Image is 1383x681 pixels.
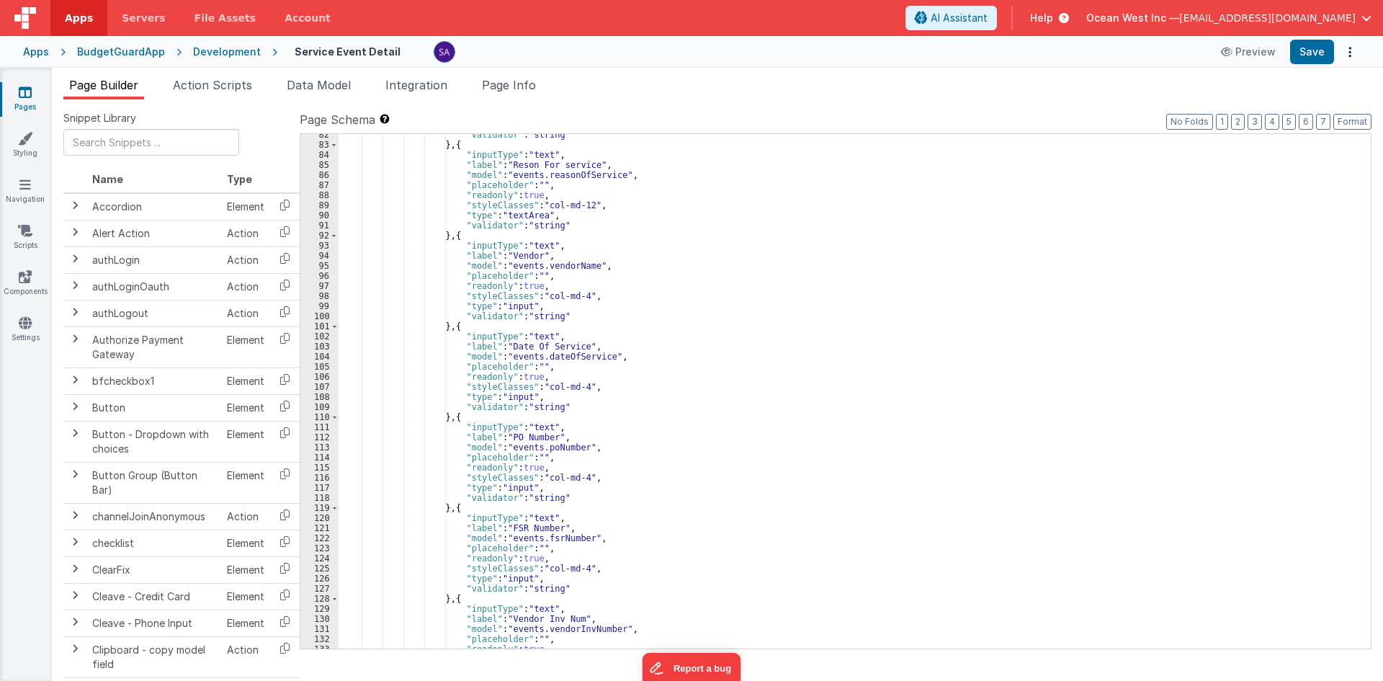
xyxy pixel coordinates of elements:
button: Save [1290,40,1334,64]
div: 98 [300,291,339,301]
span: Type [227,173,252,185]
button: 2 [1231,114,1245,130]
td: checklist [86,530,221,556]
span: Page Info [482,78,536,92]
div: 121 [300,523,339,533]
div: 130 [300,614,339,624]
span: Action Scripts [173,78,252,92]
div: 115 [300,463,339,473]
span: Integration [385,78,447,92]
button: Format [1333,114,1371,130]
td: Clipboard - copy model field [86,636,221,677]
div: 120 [300,513,339,523]
div: 133 [300,644,339,654]
td: Cleave - Credit Card [86,583,221,610]
div: 95 [300,261,339,271]
div: 99 [300,301,339,311]
div: 94 [300,251,339,261]
div: 126 [300,574,339,584]
div: 100 [300,311,339,321]
div: 123 [300,543,339,553]
div: 111 [300,422,339,432]
div: 105 [300,362,339,372]
div: 84 [300,150,339,160]
button: 4 [1265,114,1279,130]
td: Element [221,556,270,583]
button: 6 [1299,114,1313,130]
div: 110 [300,412,339,422]
td: Action [221,220,270,246]
td: Element [221,326,270,368]
td: Element [221,421,270,462]
td: channelJoinAnonymous [86,503,221,530]
td: Element [221,394,270,421]
button: 5 [1282,114,1296,130]
td: bfcheckbox1 [86,368,221,394]
div: 102 [300,331,339,342]
div: 103 [300,342,339,352]
span: Servers [122,11,165,25]
div: 90 [300,210,339,221]
div: 127 [300,584,339,594]
button: AI Assistant [905,6,997,30]
div: 82 [300,130,339,140]
td: Action [221,246,270,273]
div: BudgetGuardApp [77,45,165,59]
button: 3 [1248,114,1262,130]
span: Page Schema [300,111,375,128]
td: Action [221,273,270,300]
span: Apps [65,11,93,25]
div: 92 [300,231,339,241]
span: Snippet Library [63,111,136,125]
td: Action [221,503,270,530]
div: 113 [300,442,339,453]
td: authLoginOauth [86,273,221,300]
span: [EMAIL_ADDRESS][DOMAIN_NAME] [1179,11,1356,25]
td: Cleave - Phone Input [86,610,221,636]
button: Ocean West Inc — [EMAIL_ADDRESS][DOMAIN_NAME] [1086,11,1371,25]
td: Element [221,193,270,221]
div: 93 [300,241,339,251]
td: Accordion [86,193,221,221]
td: Alert Action [86,220,221,246]
button: Options [1340,42,1360,62]
div: 122 [300,533,339,543]
div: 124 [300,553,339,564]
div: 91 [300,221,339,231]
button: Preview [1212,40,1284,63]
div: 89 [300,200,339,210]
div: 101 [300,321,339,331]
div: 118 [300,493,339,503]
div: 131 [300,624,339,634]
td: Element [221,610,270,636]
div: 114 [300,453,339,463]
div: 107 [300,382,339,392]
div: 83 [300,140,339,150]
td: authLogin [86,246,221,273]
div: 96 [300,271,339,281]
div: 119 [300,503,339,513]
td: Button [86,394,221,421]
div: 109 [300,402,339,412]
div: 86 [300,170,339,180]
div: 106 [300,372,339,382]
div: Apps [23,45,49,59]
span: Help [1030,11,1053,25]
td: Element [221,368,270,394]
div: 129 [300,604,339,614]
td: ClearFix [86,556,221,583]
div: 87 [300,180,339,190]
td: Button Group (Button Bar) [86,462,221,503]
div: 132 [300,634,339,644]
span: File Assets [194,11,256,25]
span: Page Builder [69,78,138,92]
span: Data Model [287,78,351,92]
div: 117 [300,483,339,493]
td: Action [221,300,270,326]
input: Search Snippets ... [63,129,239,156]
div: 128 [300,594,339,604]
div: Development [193,45,261,59]
td: Authorize Payment Gateway [86,326,221,368]
td: Button - Dropdown with choices [86,421,221,462]
h4: Service Event Detail [295,46,400,57]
